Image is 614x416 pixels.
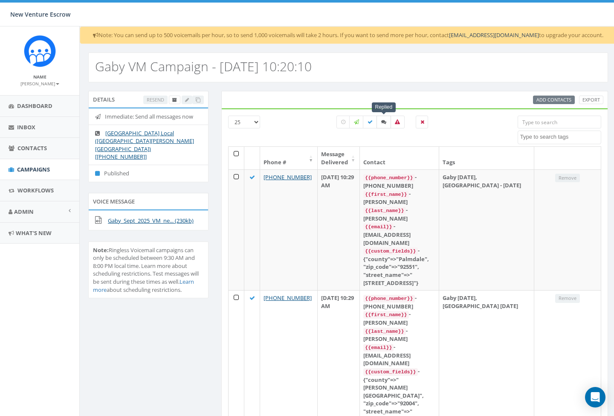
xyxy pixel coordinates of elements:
code: {{email}} [363,223,394,231]
div: - [PHONE_NUMBER] [363,294,435,310]
code: {{phone_number}} [363,174,414,182]
b: Note: [93,246,109,254]
th: Message Delivered: activate to sort column ascending [318,147,360,169]
a: [PHONE_NUMBER] [264,294,312,302]
div: - [PERSON_NAME] [363,190,435,206]
span: Dashboard [17,102,52,110]
span: Ringless Voicemail campaigns can only be scheduled between 9:30 AM and 8:00 PM local time. Learn ... [93,246,199,294]
span: New Venture Escrow [10,10,70,18]
small: Name [33,74,46,80]
i: Published [95,171,104,176]
label: Sending [349,116,364,128]
i: Immediate: Send all messages now [95,114,105,119]
label: Bounced [390,116,405,128]
a: [PERSON_NAME] [20,79,59,87]
code: {{email}} [363,344,394,352]
code: {{last_name}} [363,328,405,335]
span: Contacts [17,144,47,152]
div: - [EMAIL_ADDRESS][DOMAIN_NAME] [363,343,435,367]
th: Contact [360,147,439,169]
a: [PHONE_NUMBER] [264,173,312,181]
a: [GEOGRAPHIC_DATA] Local ([GEOGRAPHIC_DATA][PERSON_NAME][GEOGRAPHIC_DATA]) [[PHONE_NUMBER]] [95,129,194,161]
div: Voice Message [88,193,209,210]
span: Admin [14,208,34,215]
div: - [EMAIL_ADDRESS][DOMAIN_NAME] [363,222,435,247]
code: {{first_name}} [363,191,408,198]
span: Inbox [17,123,35,131]
div: - [PERSON_NAME] [363,327,435,343]
div: - [PERSON_NAME] [363,310,435,326]
a: Gaby_Sept_2025_VM_ne... (230kb) [108,217,194,224]
small: [PERSON_NAME] [20,81,59,87]
div: Replied [372,102,396,112]
td: Gaby [DATE], [GEOGRAPHIC_DATA] - [DATE] [439,169,534,290]
span: What's New [16,229,52,237]
a: Learn more [93,278,194,294]
h2: Gaby VM Campaign - [DATE] 10:20:10 [95,59,312,73]
div: - [PERSON_NAME] [363,206,435,222]
td: [DATE] 10:29 AM [318,169,360,290]
code: {{last_name}} [363,207,405,215]
span: Archive Campaign [172,96,177,103]
label: Delivered [363,116,377,128]
div: Details [88,91,209,108]
li: Published [89,165,208,182]
textarea: Search [520,133,601,141]
th: Phone #: activate to sort column ascending [260,147,318,169]
label: Pending [336,116,350,128]
span: Campaigns [17,166,50,173]
code: {{custom_fields}} [363,247,417,255]
a: [EMAIL_ADDRESS][DOMAIN_NAME] [449,31,539,39]
code: {{phone_number}} [363,295,414,303]
div: - [PHONE_NUMBER] [363,173,435,189]
li: Immediate: Send all messages now [89,108,208,125]
span: Workflows [17,186,54,194]
a: Export [579,96,603,105]
div: - {"county"=>"Palmdale", "zip_code"=>"92551", "street_name"=>"[STREET_ADDRESS]"} [363,247,435,287]
div: Open Intercom Messenger [585,387,605,407]
label: Removed [416,116,428,128]
code: {{first_name}} [363,311,408,319]
code: {{custom_fields}} [363,368,417,376]
th: Tags [439,147,534,169]
img: Rally_Corp_Icon_1.png [24,35,56,67]
input: Type to search [518,116,601,128]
